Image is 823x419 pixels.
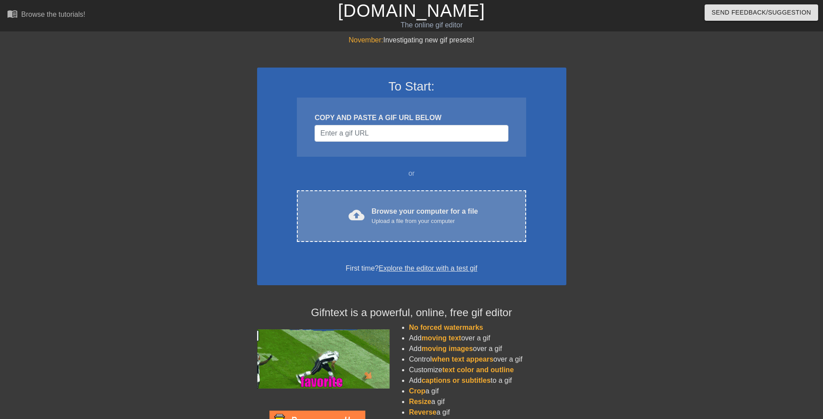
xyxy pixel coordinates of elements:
a: [DOMAIN_NAME] [338,1,485,20]
div: COPY AND PASTE A GIF URL BELOW [315,113,508,123]
span: Crop [409,387,425,395]
li: Customize [409,365,566,375]
span: menu_book [7,8,18,19]
li: a gif [409,396,566,407]
div: or [280,168,543,179]
span: No forced watermarks [409,324,483,331]
span: Reverse [409,408,436,416]
h4: Gifntext is a powerful, online, free gif editor [257,306,566,319]
input: Username [315,125,508,142]
span: Send Feedback/Suggestion [712,7,811,18]
div: Investigating new gif presets! [257,35,566,45]
a: Explore the editor with a test gif [379,264,477,272]
img: football_small.gif [257,329,390,389]
div: Browse your computer for a file [372,206,478,226]
li: Add to a gif [409,375,566,386]
span: Resize [409,398,432,405]
span: moving text [421,334,461,342]
span: cloud_upload [349,207,364,223]
a: Browse the tutorials! [7,8,85,22]
div: Upload a file from your computer [372,217,478,226]
h3: To Start: [269,79,555,94]
div: First time? [269,263,555,274]
li: Add over a gif [409,333,566,344]
span: text color and outline [442,366,514,374]
li: Control over a gif [409,354,566,365]
button: Send Feedback/Suggestion [705,4,818,21]
div: Browse the tutorials! [21,11,85,18]
li: Add over a gif [409,344,566,354]
li: a gif [409,386,566,396]
li: a gif [409,407,566,418]
div: The online gif editor [279,20,584,30]
span: captions or subtitles [421,377,490,384]
span: November: [349,36,383,44]
span: when text appears [432,355,493,363]
span: moving images [421,345,473,352]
